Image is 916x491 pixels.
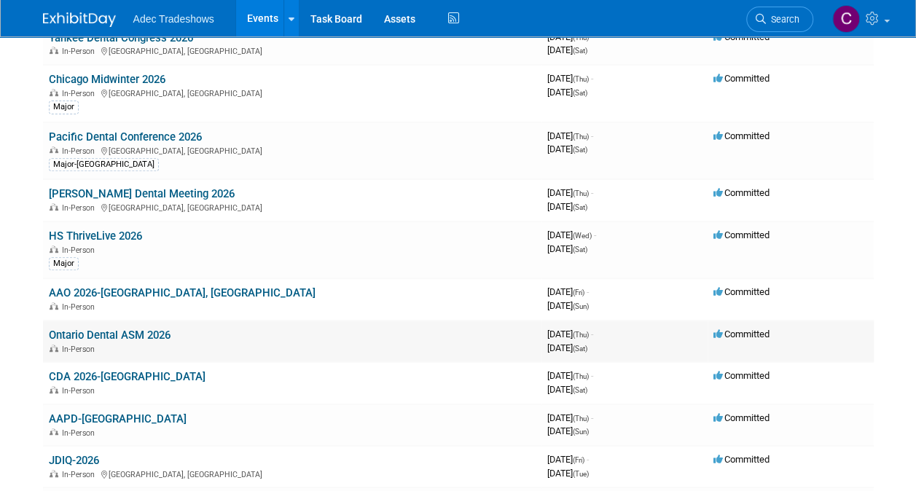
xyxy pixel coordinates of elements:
[50,386,58,393] img: In-Person Event
[573,34,589,42] span: (Thu)
[573,47,587,55] span: (Sat)
[547,44,587,55] span: [DATE]
[49,73,165,86] a: Chicago Midwinter 2026
[573,189,589,197] span: (Thu)
[573,75,589,83] span: (Thu)
[547,286,589,297] span: [DATE]
[573,245,587,254] span: (Sat)
[591,73,593,84] span: -
[62,345,99,354] span: In-Person
[50,89,58,96] img: In-Person Event
[547,187,593,198] span: [DATE]
[50,203,58,211] img: In-Person Event
[547,300,589,311] span: [DATE]
[43,12,116,27] img: ExhibitDay
[547,384,587,395] span: [DATE]
[49,130,202,144] a: Pacific Dental Conference 2026
[49,158,159,171] div: Major-[GEOGRAPHIC_DATA]
[547,412,593,423] span: [DATE]
[49,87,536,98] div: [GEOGRAPHIC_DATA], [GEOGRAPHIC_DATA]
[49,412,187,425] a: AAPD-[GEOGRAPHIC_DATA]
[591,370,593,381] span: -
[713,286,770,297] span: Committed
[594,229,596,240] span: -
[50,146,58,154] img: In-Person Event
[573,133,589,141] span: (Thu)
[49,468,536,479] div: [GEOGRAPHIC_DATA], [GEOGRAPHIC_DATA]
[573,470,589,478] span: (Tue)
[50,470,58,477] img: In-Person Event
[587,286,589,297] span: -
[713,31,770,42] span: Committed
[713,454,770,465] span: Committed
[62,386,99,396] span: In-Person
[713,229,770,240] span: Committed
[547,454,589,465] span: [DATE]
[62,302,99,312] span: In-Person
[50,245,58,253] img: In-Person Event
[713,370,770,381] span: Committed
[62,89,99,98] span: In-Person
[591,412,593,423] span: -
[573,232,592,240] span: (Wed)
[49,329,171,342] a: Ontario Dental ASM 2026
[573,372,589,380] span: (Thu)
[62,203,99,213] span: In-Person
[591,329,593,339] span: -
[573,386,587,394] span: (Sat)
[62,47,99,56] span: In-Person
[573,345,587,353] span: (Sat)
[50,302,58,310] img: In-Person Event
[573,428,589,436] span: (Sun)
[49,257,79,270] div: Major
[547,130,593,141] span: [DATE]
[133,13,214,25] span: Adec Tradeshows
[547,342,587,353] span: [DATE]
[573,146,587,154] span: (Sat)
[547,229,596,240] span: [DATE]
[49,101,79,114] div: Major
[62,428,99,438] span: In-Person
[49,187,235,200] a: [PERSON_NAME] Dental Meeting 2026
[547,87,587,98] span: [DATE]
[591,31,593,42] span: -
[547,31,593,42] span: [DATE]
[49,229,142,243] a: HS ThriveLive 2026
[713,187,770,198] span: Committed
[49,370,205,383] a: CDA 2026-[GEOGRAPHIC_DATA]
[746,7,813,32] a: Search
[573,302,589,310] span: (Sun)
[713,130,770,141] span: Committed
[62,245,99,255] span: In-Person
[573,456,584,464] span: (Fri)
[547,468,589,479] span: [DATE]
[587,454,589,465] span: -
[591,130,593,141] span: -
[49,31,193,44] a: Yankee Dental Congress 2026
[62,470,99,479] span: In-Person
[50,345,58,352] img: In-Person Event
[713,329,770,339] span: Committed
[62,146,99,156] span: In-Person
[713,412,770,423] span: Committed
[573,89,587,97] span: (Sat)
[573,331,589,339] span: (Thu)
[573,203,587,211] span: (Sat)
[50,428,58,436] img: In-Person Event
[50,47,58,54] img: In-Person Event
[49,201,536,213] div: [GEOGRAPHIC_DATA], [GEOGRAPHIC_DATA]
[832,5,860,33] img: Carol Schmidlin
[547,73,593,84] span: [DATE]
[713,73,770,84] span: Committed
[547,201,587,212] span: [DATE]
[547,370,593,381] span: [DATE]
[547,425,589,436] span: [DATE]
[49,454,99,467] a: JDIQ-2026
[49,44,536,56] div: [GEOGRAPHIC_DATA], [GEOGRAPHIC_DATA]
[573,415,589,423] span: (Thu)
[49,286,316,299] a: AAO 2026-[GEOGRAPHIC_DATA], [GEOGRAPHIC_DATA]
[547,329,593,339] span: [DATE]
[547,144,587,154] span: [DATE]
[49,144,536,156] div: [GEOGRAPHIC_DATA], [GEOGRAPHIC_DATA]
[547,243,587,254] span: [DATE]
